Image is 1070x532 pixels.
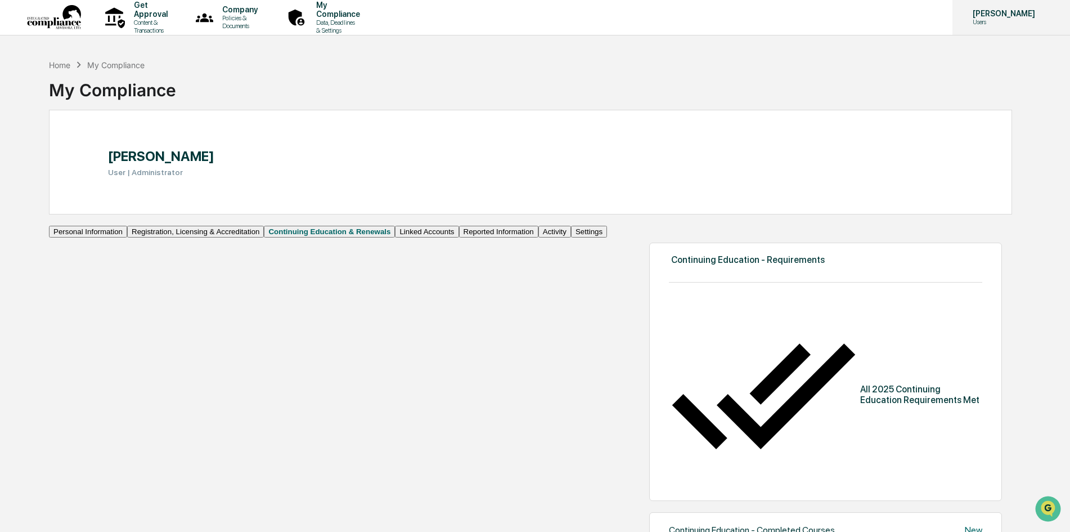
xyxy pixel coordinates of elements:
[1034,495,1064,525] iframe: Open customer support
[538,226,571,238] button: Activity
[191,90,205,103] button: Start new chat
[7,195,77,216] a: 🖐️Preclearance
[459,226,538,238] button: Reported Information
[11,125,75,134] div: Past conversations
[264,226,395,238] button: Continuing Education & Renewals
[307,1,366,19] p: My Compliance
[82,201,91,210] div: 🗄️
[49,226,607,238] div: secondary tabs example
[964,18,1041,26] p: Users
[108,148,214,164] h1: [PERSON_NAME]
[77,195,144,216] a: 🗄️Attestations
[49,71,176,100] div: My Compliance
[174,123,205,136] button: See all
[23,200,73,211] span: Preclearance
[38,97,142,106] div: We're available if you need us!
[23,221,71,233] span: Data Lookup
[11,222,20,231] div: 🔎
[93,153,97,162] span: •
[11,86,32,106] img: 1746055101610-c473b297-6a78-478c-a979-82029cc54cd1
[35,153,91,162] span: [PERSON_NAME]
[49,60,70,70] div: Home
[11,201,20,210] div: 🖐️
[108,168,214,177] h3: User | Administrator
[7,217,75,237] a: 🔎Data Lookup
[11,142,29,160] img: Cameron Burns
[87,60,145,70] div: My Compliance
[125,1,173,19] p: Get Approval
[23,154,32,163] img: 1746055101610-c473b297-6a78-478c-a979-82029cc54cd1
[125,19,173,34] p: Content & Transactions
[79,248,136,257] a: Powered byPylon
[671,254,825,265] div: Continuing Education - Requirements
[100,153,123,162] span: [DATE]
[395,226,458,238] button: Linked Accounts
[964,9,1041,18] p: [PERSON_NAME]
[213,14,263,30] p: Policies & Documents
[571,226,607,238] button: Settings
[213,5,263,14] p: Company
[49,226,127,238] button: Personal Information
[112,249,136,257] span: Pylon
[127,226,264,238] button: Registration, Licensing & Accreditation
[307,19,366,34] p: Data, Deadlines & Settings
[93,200,140,211] span: Attestations
[860,384,982,405] div: All 2025 Continuing Education Requirements Met
[38,86,185,97] div: Start new chat
[27,5,81,30] img: logo
[11,24,205,42] p: How can we help?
